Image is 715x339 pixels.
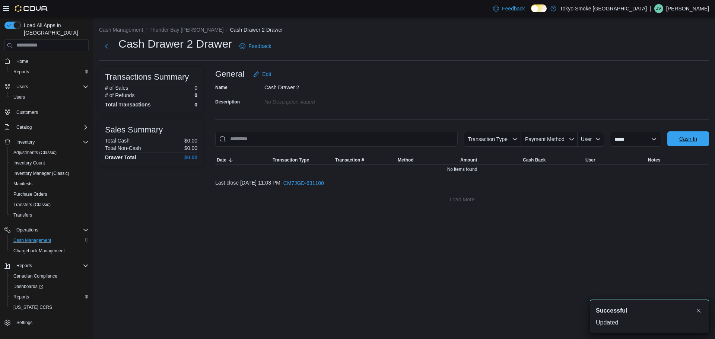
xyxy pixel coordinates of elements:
[215,132,458,147] input: This is a search bar. As you type, the results lower in the page will automatically filter.
[502,5,525,12] span: Feedback
[15,5,48,12] img: Cova
[13,82,31,91] button: Users
[105,145,141,151] h6: Total Non-Cash
[13,170,69,176] span: Inventory Manager (Classic)
[596,306,703,315] div: Notification
[667,131,709,146] button: Cash In
[459,156,521,164] button: Amount
[13,237,51,243] span: Cash Management
[273,157,309,163] span: Transaction Type
[596,306,627,315] span: Successful
[7,302,92,313] button: [US_STATE] CCRS
[7,179,92,189] button: Manifests
[13,69,29,75] span: Reports
[7,168,92,179] button: Inventory Manager (Classic)
[16,320,32,326] span: Settings
[679,135,697,143] span: Cash In
[335,157,364,163] span: Transaction #
[13,82,89,91] span: Users
[10,200,54,209] a: Transfers (Classic)
[10,236,89,245] span: Cash Management
[13,150,57,156] span: Adjustments (Classic)
[7,158,92,168] button: Inventory Count
[13,304,52,310] span: [US_STATE] CCRS
[460,157,477,163] span: Amount
[10,93,28,102] a: Users
[105,92,134,98] h6: # of Refunds
[1,225,92,235] button: Operations
[271,156,334,164] button: Transaction Type
[654,4,663,13] div: Jynessia Vepsalainen
[280,176,327,191] button: CM7JGD-631100
[10,282,89,291] span: Dashboards
[215,156,271,164] button: Date
[585,157,595,163] span: User
[194,85,197,91] p: 0
[10,159,48,167] a: Inventory Count
[525,136,565,142] span: Payment Method
[13,108,89,117] span: Customers
[10,200,89,209] span: Transfers (Classic)
[10,236,54,245] a: Cash Management
[10,272,89,281] span: Canadian Compliance
[10,93,89,102] span: Users
[584,156,646,164] button: User
[10,246,89,255] span: Chargeback Management
[521,132,578,147] button: Payment Method
[215,176,709,191] div: Last close [DATE] 11:03 PM
[194,102,197,108] h4: 0
[10,148,60,157] a: Adjustments (Classic)
[184,145,197,151] p: $0.00
[334,156,396,164] button: Transaction #
[10,179,89,188] span: Manifests
[99,27,143,33] button: Cash Management
[1,137,92,147] button: Inventory
[10,169,89,178] span: Inventory Manager (Classic)
[10,292,89,301] span: Reports
[464,132,521,147] button: Transaction Type
[13,123,89,132] span: Catalog
[16,109,38,115] span: Customers
[581,136,592,142] span: User
[7,67,92,77] button: Reports
[10,272,60,281] a: Canadian Compliance
[13,138,89,147] span: Inventory
[13,294,29,300] span: Reports
[10,303,89,312] span: Washington CCRS
[99,39,114,54] button: Next
[13,94,25,100] span: Users
[1,122,92,132] button: Catalog
[7,199,92,210] button: Transfers (Classic)
[646,156,709,164] button: Notes
[105,138,130,144] h6: Total Cash
[10,246,68,255] a: Chargeback Management
[450,196,475,203] span: Load More
[1,56,92,67] button: Home
[1,260,92,271] button: Reports
[1,81,92,92] button: Users
[262,70,271,78] span: Edit
[10,303,55,312] a: [US_STATE] CCRS
[648,157,660,163] span: Notes
[523,157,546,163] span: Cash Back
[184,138,197,144] p: $0.00
[215,84,228,90] label: Name
[16,139,35,145] span: Inventory
[13,226,41,234] button: Operations
[10,211,35,220] a: Transfers
[215,192,709,207] button: Load More
[398,157,414,163] span: Method
[283,179,324,187] span: CM7JGD-631100
[7,235,92,246] button: Cash Management
[7,92,92,102] button: Users
[531,4,547,12] input: Dark Mode
[248,42,271,50] span: Feedback
[13,273,57,279] span: Canadian Compliance
[13,57,31,66] a: Home
[578,132,604,147] button: User
[13,191,47,197] span: Purchase Orders
[13,261,35,270] button: Reports
[10,282,46,291] a: Dashboards
[468,136,508,142] span: Transaction Type
[99,26,709,35] nav: An example of EuiBreadcrumbs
